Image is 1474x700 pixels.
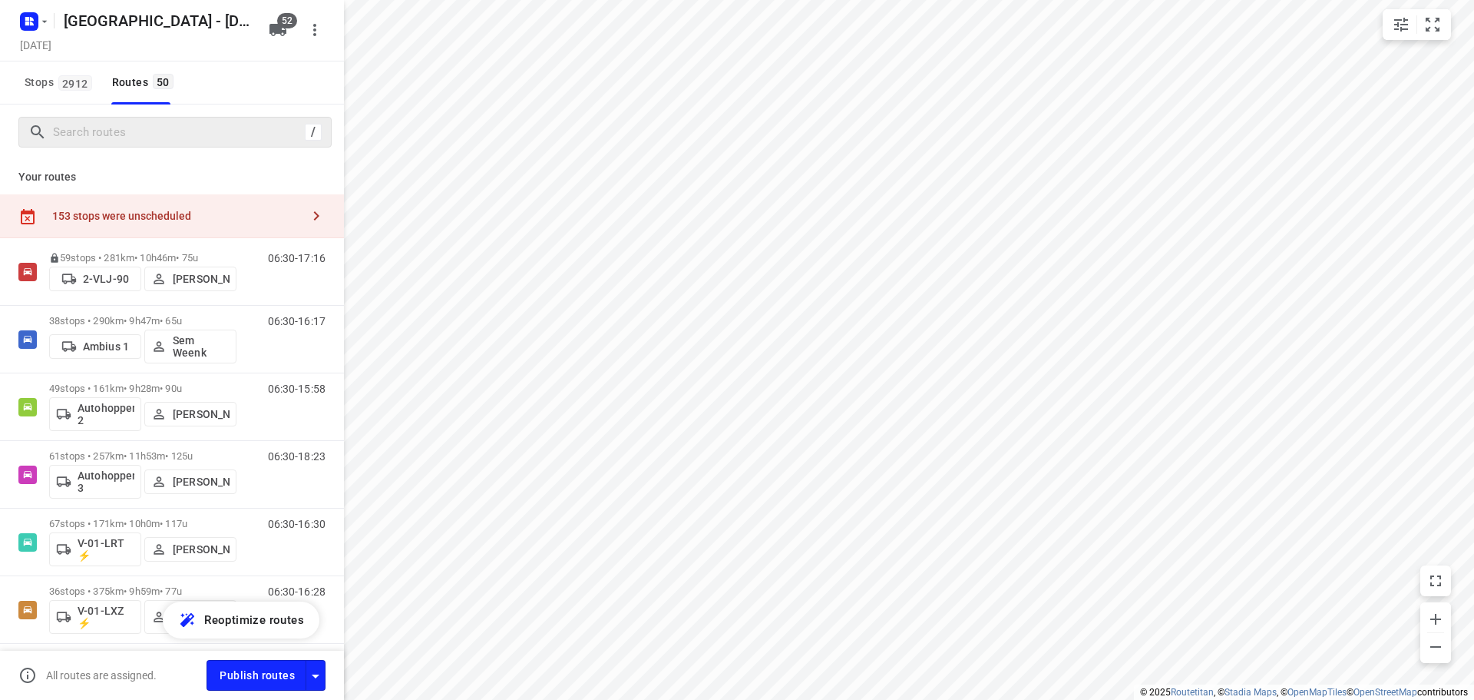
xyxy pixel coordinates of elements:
p: 06:30-16:30 [268,518,326,530]
p: 36 stops • 375km • 9h59m • 77u [49,586,236,597]
p: 59 stops • 281km • 10h46m • 75u [49,252,236,264]
div: / [305,124,322,141]
span: 2912 [58,75,92,91]
p: 06:30-16:17 [268,315,326,327]
p: [PERSON_NAME] [173,543,230,556]
p: 06:30-17:16 [268,252,326,264]
p: Ambius 1 [83,340,129,353]
button: [PERSON_NAME] [144,537,236,562]
span: Publish routes [220,666,295,685]
button: Sem Weenk [144,330,236,363]
p: 06:30-16:28 [268,586,326,598]
a: OpenStreetMap [1353,687,1417,698]
span: Stops [25,73,97,92]
p: All routes are assigned. [46,669,157,682]
a: OpenMapTiles [1287,687,1347,698]
p: [PERSON_NAME] [173,273,230,285]
input: Search routes [53,121,305,144]
button: Fit zoom [1417,9,1448,40]
p: 06:30-18:23 [268,450,326,463]
p: [PERSON_NAME] [173,408,230,420]
button: Map settings [1386,9,1416,40]
button: [PERSON_NAME] [144,267,236,291]
a: Routetitan [1171,687,1214,698]
p: [PERSON_NAME] [173,476,230,488]
p: Sem Weenk [173,334,230,359]
button: [PERSON_NAME] [144,469,236,494]
button: More [299,15,330,45]
button: Autohopper 2 [49,397,141,431]
button: Autohopper 3 [49,465,141,499]
p: 49 stops • 161km • 9h28m • 90u [49,383,236,394]
a: Stadia Maps [1224,687,1277,698]
span: 50 [153,74,174,89]
button: V-01-LRT ⚡ [49,532,141,566]
div: Driver app settings [306,665,325,685]
div: 153 stops were unscheduled [52,210,301,222]
h5: Rename [58,8,256,33]
p: 67 stops • 171km • 10h0m • 117u [49,518,236,529]
button: Reoptimize routes [163,602,319,639]
button: 2-VLJ-90 [49,267,141,291]
p: V-01-LRT ⚡ [78,537,134,562]
button: V-01-LXZ ⚡ [49,600,141,634]
p: Autohopper 2 [78,402,134,426]
p: 61 stops • 257km • 11h53m • 125u [49,450,236,462]
p: Your routes [18,169,326,185]
p: Autohopper 3 [78,469,134,494]
button: Publish routes [207,660,306,690]
button: [PERSON_NAME] [144,402,236,426]
span: 52 [277,13,297,28]
p: 2-VLJ-90 [83,273,129,285]
button: 52 [263,15,293,45]
li: © 2025 , © , © © contributors [1140,687,1468,698]
div: small contained button group [1383,9,1451,40]
p: 38 stops • 290km • 9h47m • 65u [49,315,236,327]
span: Reoptimize routes [204,610,304,630]
button: Chemay van Huet [144,600,236,634]
h5: Project date [14,36,58,54]
p: 06:30-15:58 [268,383,326,395]
div: Routes [112,73,178,92]
p: V-01-LXZ ⚡ [78,605,134,629]
button: Ambius 1 [49,334,141,359]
